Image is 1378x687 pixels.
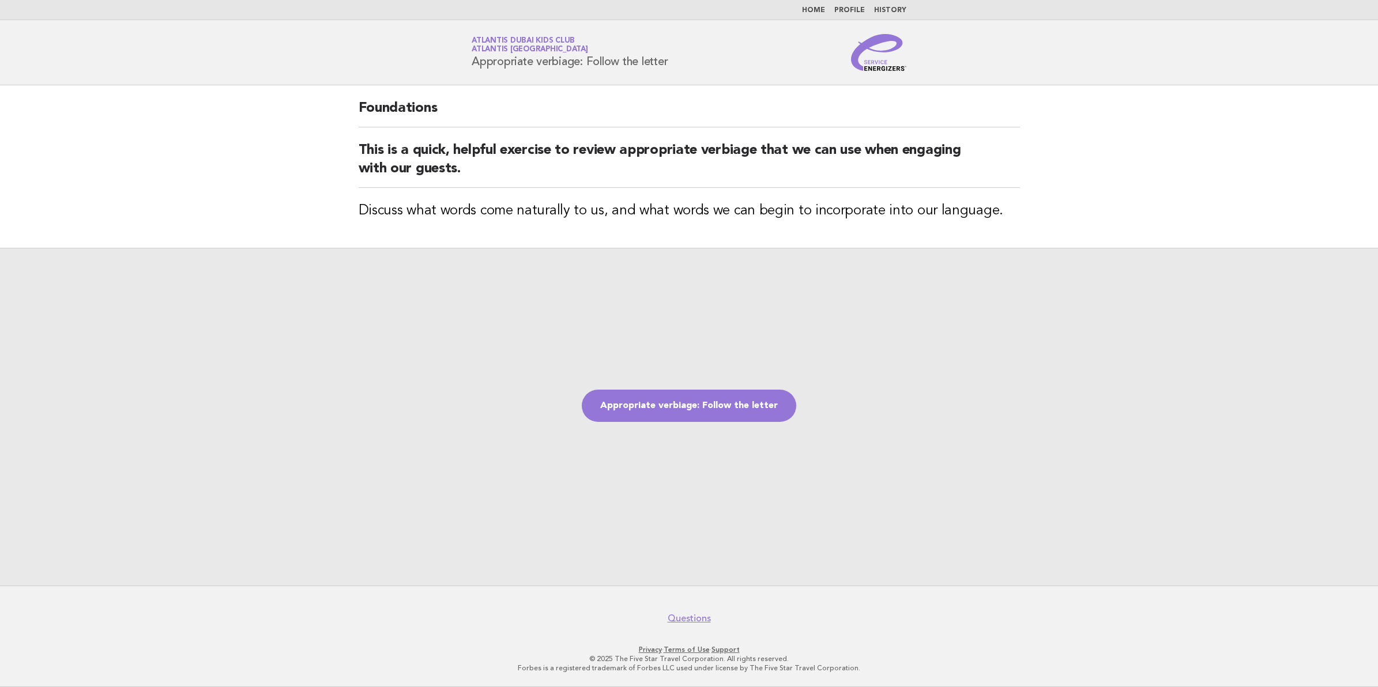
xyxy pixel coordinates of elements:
a: Profile [834,7,865,14]
p: Forbes is a registered trademark of Forbes LLC used under license by The Five Star Travel Corpora... [336,663,1042,673]
p: © 2025 The Five Star Travel Corporation. All rights reserved. [336,654,1042,663]
h2: This is a quick, helpful exercise to review appropriate verbiage that we can use when engaging wi... [359,141,1020,188]
h2: Foundations [359,99,1020,127]
a: Terms of Use [664,646,710,654]
p: · · [336,645,1042,654]
a: Atlantis Dubai Kids ClubAtlantis [GEOGRAPHIC_DATA] [472,37,588,53]
a: Support [711,646,740,654]
h3: Discuss what words come naturally to us, and what words we can begin to incorporate into our lang... [359,202,1020,220]
a: Appropriate verbiage: Follow the letter [582,390,796,422]
span: Atlantis [GEOGRAPHIC_DATA] [472,46,588,54]
a: Questions [668,613,711,624]
a: Home [802,7,825,14]
img: Service Energizers [851,34,906,71]
h1: Appropriate verbiage: Follow the letter [472,37,668,67]
a: Privacy [639,646,662,654]
a: History [874,7,906,14]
